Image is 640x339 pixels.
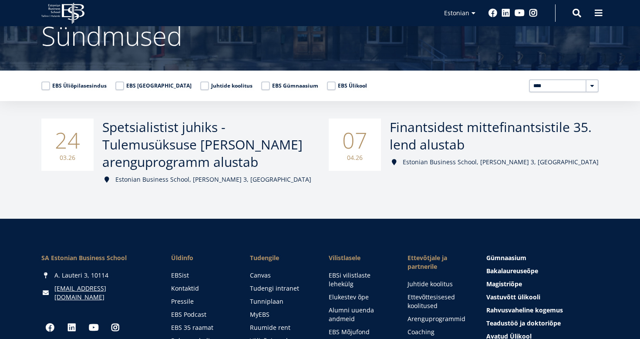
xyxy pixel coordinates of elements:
a: Juhtide koolitus [408,280,469,288]
h1: Sündmused [41,18,599,53]
a: Youtube [85,319,102,336]
a: Rahvusvaheline kogemus [486,306,599,315]
span: Spetsialistist juhiks - Tulemusüksuse [PERSON_NAME] arenguprogramm alustab [102,118,303,171]
a: EBSi vilistlaste lehekülg [329,271,390,288]
a: Facebook [488,9,497,17]
a: Linkedin [63,319,81,336]
a: Facebook [41,319,59,336]
a: EBS Podcast [171,310,232,319]
a: Vastuvõtt ülikooli [486,293,599,302]
a: Instagram [107,319,124,336]
a: Tudengile [250,254,311,262]
span: Vilistlasele [329,254,390,262]
a: [EMAIL_ADDRESS][DOMAIN_NAME] [54,284,154,302]
label: Juhtide koolitus [200,81,253,90]
a: Elukestev õpe [329,293,390,302]
a: Ettevõttesisesed koolitused [408,293,469,310]
a: Gümnaasium [486,254,599,262]
span: Magistriõpe [486,280,522,288]
a: Pressile [171,297,232,306]
div: SA Estonian Business School [41,254,154,262]
span: Rahvusvaheline kogemus [486,306,563,314]
span: Teadustöö ja doktoriõpe [486,319,561,327]
a: Bakalaureuseõpe [486,267,599,275]
a: Magistriõpe [486,280,599,288]
a: EBS Mõjufond [329,328,390,336]
span: Ettevõtjale ja partnerile [408,254,469,271]
span: Bakalaureuseõpe [486,267,538,275]
div: Estonian Business School, [PERSON_NAME] 3, [GEOGRAPHIC_DATA] [390,158,599,166]
label: EBS [GEOGRAPHIC_DATA] [115,81,192,90]
span: Üldinfo [171,254,232,262]
div: 24 [41,119,94,171]
a: Linkedin [502,9,510,17]
a: Canvas [250,271,311,280]
a: EBSist [171,271,232,280]
small: 03.26 [50,153,85,162]
label: EBS Üliõpilasesindus [41,81,107,90]
a: Ruumide rent [250,323,311,332]
span: Gümnaasium [486,254,526,262]
a: Arenguprogrammid [408,315,469,323]
a: Tunniplaan [250,297,311,306]
a: Tudengi intranet [250,284,311,293]
small: 04.26 [337,153,372,162]
label: EBS Ülikool [327,81,367,90]
div: A. Lauteri 3, 10114 [41,271,154,280]
a: Teadustöö ja doktoriõpe [486,319,599,328]
div: Estonian Business School, [PERSON_NAME] 3, [GEOGRAPHIC_DATA] [102,175,311,184]
a: Youtube [515,9,525,17]
span: Vastuvõtt ülikooli [486,293,540,301]
a: Alumni uuenda andmeid [329,306,390,323]
a: Kontaktid [171,284,232,293]
a: Instagram [529,9,538,17]
div: 07 [329,119,381,171]
a: MyEBS [250,310,311,319]
a: EBS 35 raamat [171,323,232,332]
a: Coaching [408,328,469,336]
span: Finantsidest mittefinantsistile 35. lend alustab [390,118,592,153]
label: EBS Gümnaasium [261,81,318,90]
